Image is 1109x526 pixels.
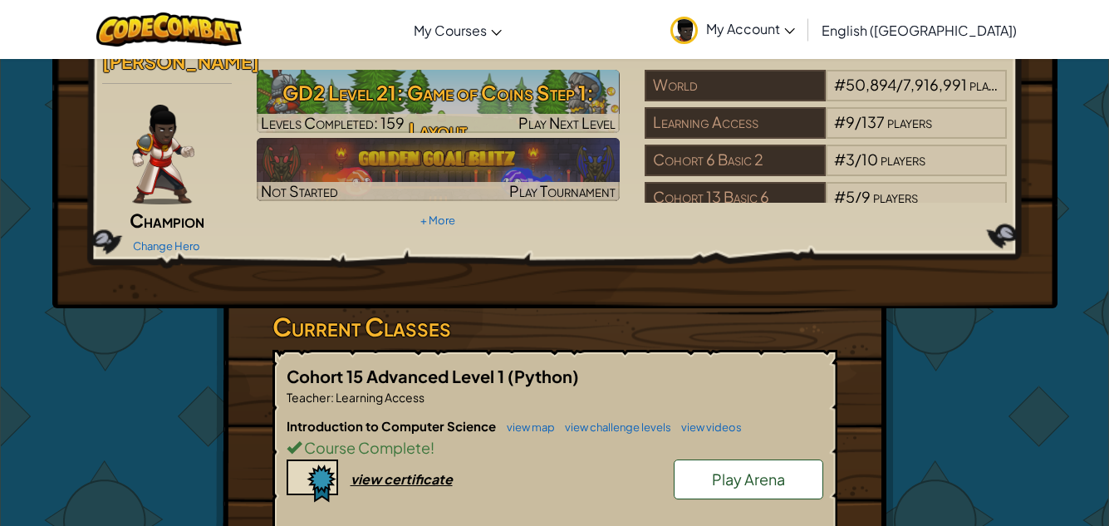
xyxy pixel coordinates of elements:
[420,214,455,227] a: + More
[873,187,918,206] span: players
[287,460,338,503] img: certificate-icon.png
[302,438,430,457] span: Course Complete
[257,138,620,201] a: Not StartedPlay Tournament
[405,7,510,52] a: My Courses
[645,107,826,139] div: Learning Access
[645,70,826,101] div: World
[102,50,259,73] span: [PERSON_NAME]
[287,366,508,386] span: Cohort 15 Advanced Level 1
[813,7,1025,52] a: English ([GEOGRAPHIC_DATA])
[855,112,861,131] span: /
[334,390,424,405] span: Learning Access
[645,123,1008,142] a: Learning Access#9/137players
[645,182,826,214] div: Cohort 13 Basic 6
[969,75,1014,94] span: players
[645,145,826,176] div: Cohort 6 Basic 2
[670,17,698,44] img: avatar
[861,150,878,169] span: 10
[855,150,861,169] span: /
[896,75,903,94] span: /
[132,105,194,204] img: champion-pose.png
[272,308,837,346] h3: Current Classes
[861,187,871,206] span: 9
[96,12,242,47] img: CodeCombat logo
[261,181,338,200] span: Not Started
[822,22,1017,39] span: English ([GEOGRAPHIC_DATA])
[834,150,846,169] span: #
[712,469,785,489] span: Play Arena
[509,181,616,200] span: Play Tournament
[645,86,1008,105] a: World#50,894/7,916,991players
[706,20,795,37] span: My Account
[846,112,855,131] span: 9
[903,75,967,94] span: 7,916,991
[834,112,846,131] span: #
[846,150,855,169] span: 3
[414,22,487,39] span: My Courses
[430,438,434,457] span: !
[257,70,620,133] img: GD2 Level 21: Game of Coins Step 1: Layout
[130,209,204,232] span: Champion
[855,187,861,206] span: /
[331,390,334,405] span: :
[673,420,742,434] a: view videos
[861,112,885,131] span: 137
[133,239,200,253] a: Change Hero
[887,112,932,131] span: players
[645,160,1008,179] a: Cohort 6 Basic 2#3/10players
[287,470,453,488] a: view certificate
[257,74,620,149] h3: GD2 Level 21: Game of Coins Step 1: Layout
[257,70,620,133] a: Play Next Level
[662,3,803,56] a: My Account
[846,187,855,206] span: 5
[287,418,498,434] span: Introduction to Computer Science
[508,366,579,386] span: (Python)
[645,198,1008,217] a: Cohort 13 Basic 6#5/9players
[351,470,453,488] div: view certificate
[287,390,331,405] span: Teacher
[881,150,925,169] span: players
[498,420,555,434] a: view map
[257,138,620,201] img: Golden Goal
[834,187,846,206] span: #
[834,75,846,94] span: #
[557,420,671,434] a: view challenge levels
[846,75,896,94] span: 50,894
